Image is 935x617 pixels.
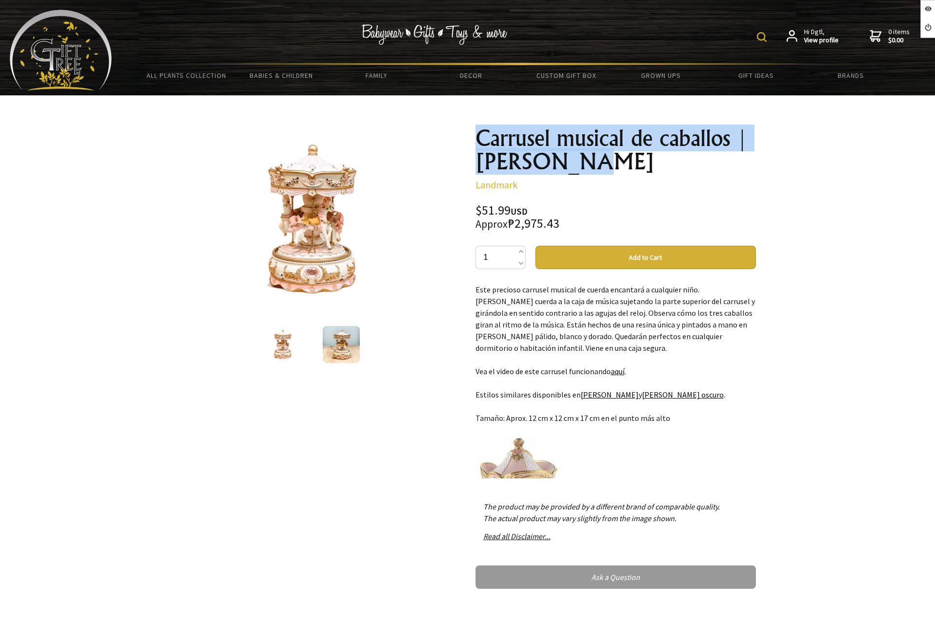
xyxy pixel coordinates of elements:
[888,36,910,45] strong: $0.00
[483,501,748,524] p: The product may be provided by a different brand of comparable quality. The actual product may va...
[219,127,405,313] img: Carrusel musical de caballos | Rosa claro
[476,179,517,191] a: Landmark
[642,390,724,399] a: [PERSON_NAME] oscuro
[476,204,756,230] div: $51.99 ₱2,975.43
[329,65,424,86] a: Family
[614,65,709,86] a: Grown Ups
[264,326,301,363] img: Carrusel musical de caballos | Rosa claro
[234,65,329,86] a: Babies & Children
[476,284,756,478] div: Este precioso carrusel musical de cuerda encantará a cualquier niño. [PERSON_NAME] cuerda a la ca...
[476,218,508,231] small: Approx
[870,28,910,45] a: 0 items$0.00
[483,531,550,541] a: Read all Disclaimer...
[581,390,639,399] a: [PERSON_NAME]
[787,28,839,45] a: Hi Dgtl,View profile
[323,326,360,363] img: Carrusel musical de caballos | Rosa claro
[511,206,528,217] span: USD
[424,65,519,86] a: Decor
[804,36,839,45] strong: View profile
[535,246,755,269] button: Add to Cart
[611,366,624,376] a: aquí
[476,127,756,173] h1: Carrusel musical de caballos | [PERSON_NAME]
[888,27,910,45] span: 0 items
[10,10,112,91] img: Babyware - Gifts - Toys and more...
[709,65,804,86] a: Gift Ideas
[519,65,614,86] a: Custom Gift Box
[362,24,508,45] img: Babywear - Gifts - Toys & more
[476,565,756,589] a: Ask a Question
[804,65,898,86] a: Brands
[139,65,234,86] a: All Plants Collection
[804,28,839,45] span: Hi Dgtl,
[757,32,767,42] img: product search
